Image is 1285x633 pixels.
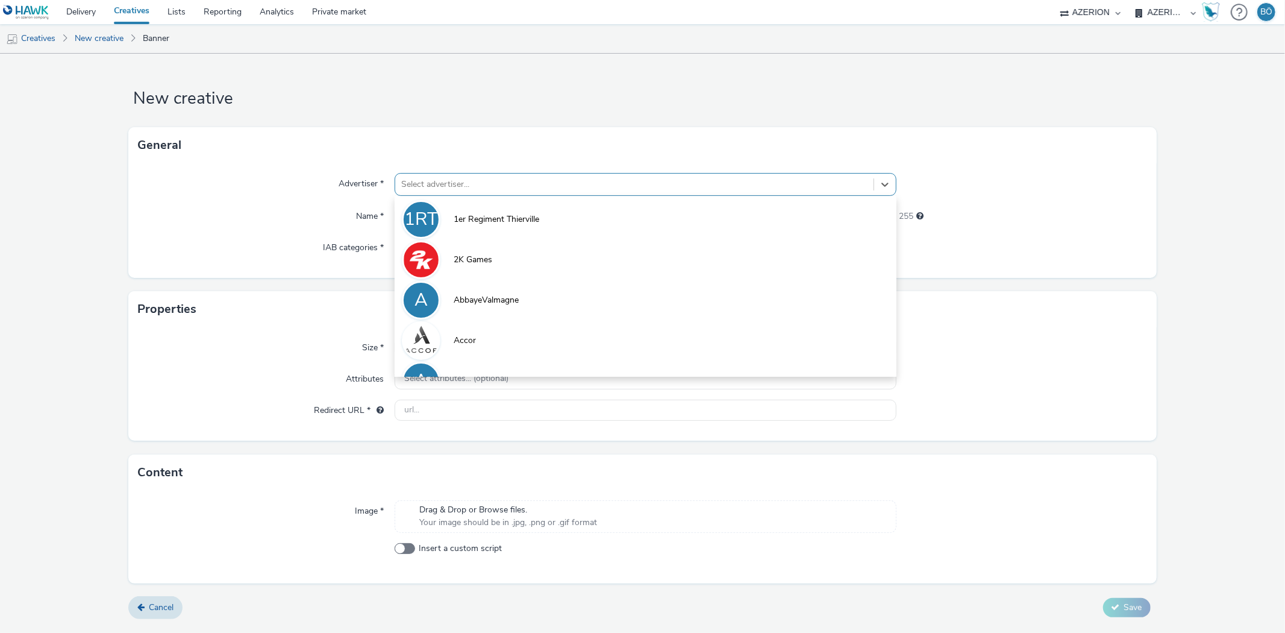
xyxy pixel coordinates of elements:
span: Your image should be in .jpg, .png or .gif format [419,517,597,529]
span: 1er Regiment Thierville [454,213,539,225]
button: Save [1103,598,1151,617]
div: Maximum 255 characters [917,210,924,222]
span: AbbayeValmagne [454,294,519,306]
span: 255 [899,210,914,222]
span: Cancel [149,602,174,613]
span: Select attributes... (optional) [404,374,508,384]
a: Banner [137,24,175,53]
img: mobile [6,33,18,45]
span: Drag & Drop or Browse files. [419,504,597,516]
input: url... [395,400,896,421]
div: A [414,283,428,317]
label: Attributes [341,368,389,385]
label: Redirect URL * [309,400,389,417]
label: Advertiser * [334,173,389,190]
img: 2K Games [404,242,439,277]
h1: New creative [128,87,1156,110]
a: New creative [69,24,130,53]
img: undefined Logo [3,5,49,20]
label: Size * [357,337,389,354]
div: URL will be used as a validation URL with some SSPs and it will be the redirection URL of your cr... [370,405,384,417]
span: Save [1124,602,1142,613]
span: Accor [454,335,476,347]
span: Insert a custom script [419,543,502,555]
label: IAB categories * [318,237,389,254]
h3: Content [137,464,183,482]
a: Hawk Academy [1202,2,1225,22]
label: Image * [350,500,389,517]
label: Name * [351,206,389,222]
h3: Properties [137,300,196,318]
a: Cancel [128,596,183,619]
img: Hawk Academy [1202,2,1220,22]
span: 2K Games [454,254,492,266]
div: BÖ [1260,3,1272,21]
span: ACFA_MULTIMEDIA [454,375,530,387]
div: A [414,364,428,398]
img: Accor [404,323,439,358]
h3: General [137,136,181,154]
div: 1RT [404,203,438,236]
